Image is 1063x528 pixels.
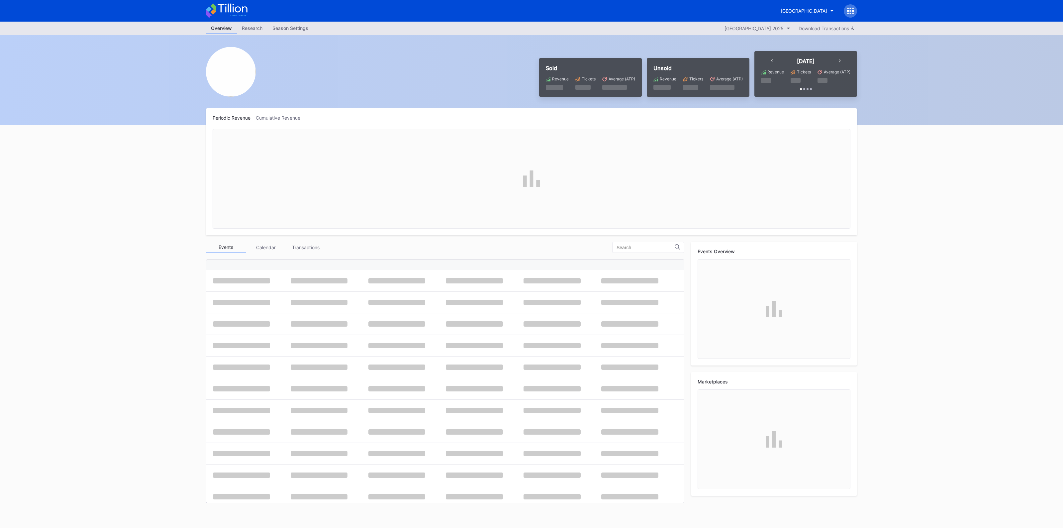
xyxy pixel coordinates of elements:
[689,76,703,81] div: Tickets
[781,8,827,14] div: [GEOGRAPHIC_DATA]
[721,24,794,33] button: [GEOGRAPHIC_DATA] 2025
[698,249,850,254] div: Events Overview
[725,26,784,31] div: [GEOGRAPHIC_DATA] 2025
[246,242,286,253] div: Calendar
[617,245,675,250] input: Search
[716,76,743,81] div: Average (ATP)
[267,23,313,34] a: Season Settings
[795,24,857,33] button: Download Transactions
[256,115,306,121] div: Cumulative Revenue
[267,23,313,33] div: Season Settings
[653,65,743,71] div: Unsold
[767,69,784,74] div: Revenue
[799,26,854,31] div: Download Transactions
[237,23,267,34] a: Research
[237,23,267,33] div: Research
[660,76,676,81] div: Revenue
[206,242,246,253] div: Events
[698,379,850,384] div: Marketplaces
[609,76,635,81] div: Average (ATP)
[206,23,237,34] a: Overview
[552,76,569,81] div: Revenue
[286,242,326,253] div: Transactions
[797,58,815,64] div: [DATE]
[546,65,635,71] div: Sold
[776,5,839,17] button: [GEOGRAPHIC_DATA]
[582,76,596,81] div: Tickets
[797,69,811,74] div: Tickets
[213,115,256,121] div: Periodic Revenue
[824,69,850,74] div: Average (ATP)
